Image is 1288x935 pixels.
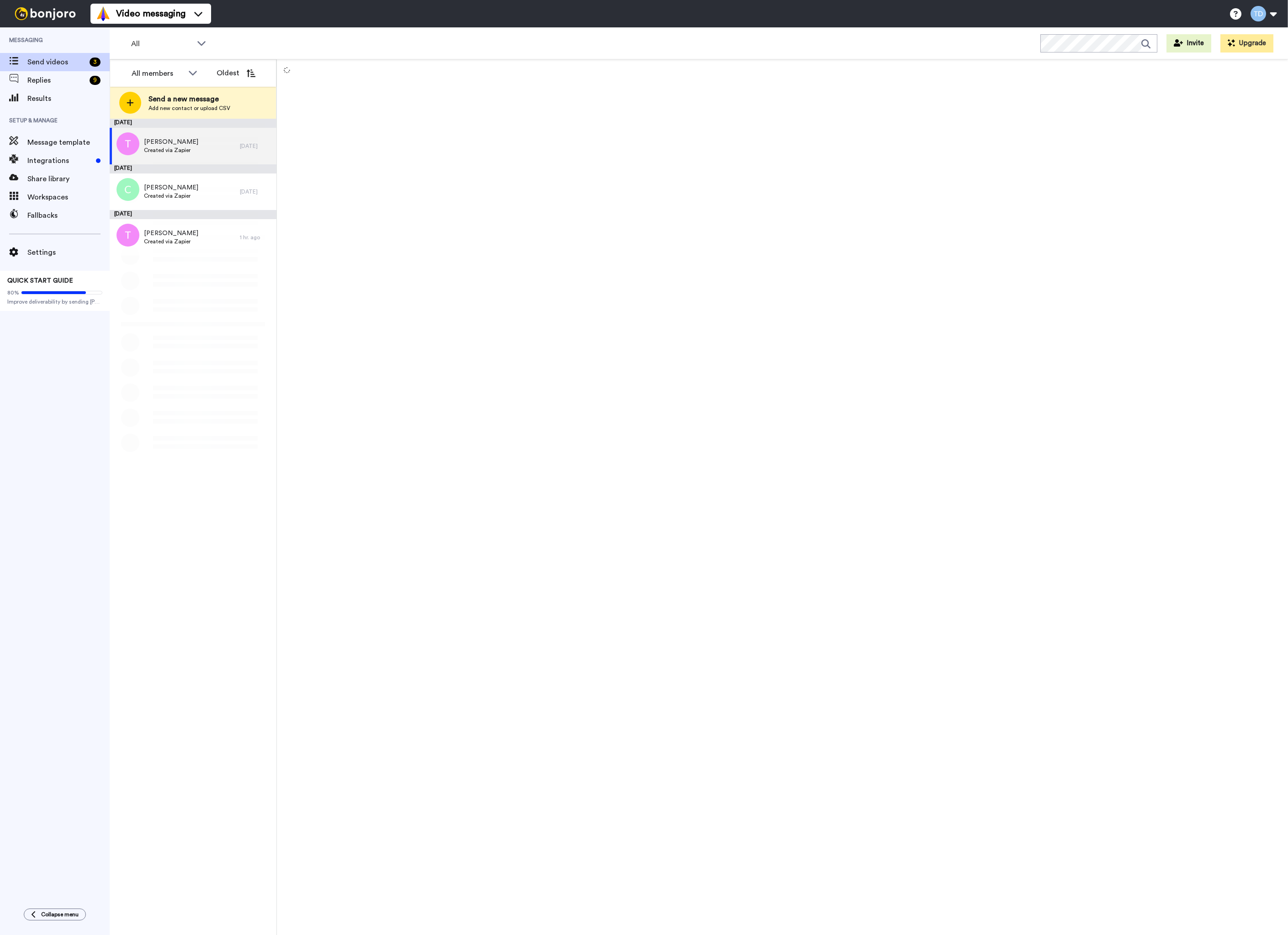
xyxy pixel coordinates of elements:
span: 80% [7,289,19,296]
span: Collapse menu [41,911,79,918]
span: Share library [27,173,110,184]
span: [PERSON_NAME] [144,137,198,147]
span: [PERSON_NAME] [144,229,198,238]
div: [DATE] [110,119,276,128]
img: bj-logo-header-white.svg [11,7,80,20]
div: 1 hr. ago [240,234,272,241]
img: t.png [117,224,139,247]
div: 3 [90,58,101,67]
span: Message template [27,137,110,148]
div: All members [132,68,184,79]
img: c.png [117,178,139,201]
span: Settings [27,247,110,258]
span: All [131,38,192,49]
button: Oldest [210,64,262,82]
button: Upgrade [1220,34,1273,53]
div: [DATE] [240,188,272,195]
span: QUICK START GUIDE [7,278,73,284]
div: 9 [90,76,101,85]
span: Improve deliverability by sending [PERSON_NAME]’s from your own email [7,298,102,305]
div: [DATE] [110,210,276,219]
span: Workspaces [27,192,110,203]
span: Send videos [27,57,86,68]
span: Created via Zapier [144,238,198,245]
span: [PERSON_NAME] [144,183,198,192]
span: Replies [27,75,86,86]
span: Integrations [27,155,92,166]
button: Invite [1166,34,1211,53]
span: Fallbacks [27,210,110,221]
span: Results [27,93,110,104]
span: Created via Zapier [144,147,198,154]
span: Send a new message [148,94,230,105]
span: Video messaging [116,7,186,20]
span: Created via Zapier [144,192,198,200]
span: Add new contact or upload CSV [148,105,230,112]
button: Collapse menu [24,909,86,920]
div: [DATE] [240,142,272,150]
div: [DATE] [110,164,276,173]
img: vm-color.svg [96,6,111,21]
img: t.png [117,132,139,155]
